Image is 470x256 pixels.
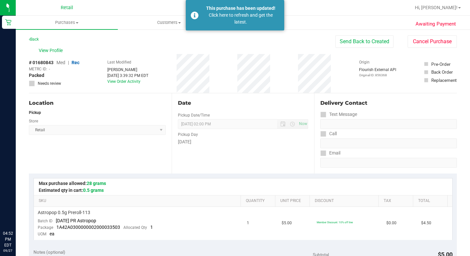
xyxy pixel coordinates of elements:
label: Pickup Date/Time [178,112,210,118]
span: View Profile [39,47,65,54]
span: Med [56,60,65,65]
p: 09/27 [3,248,13,253]
label: Last Modified [107,59,131,65]
label: Text Message [320,110,357,119]
iframe: Resource center [7,204,26,223]
span: Rec [72,60,79,65]
div: [DATE] [178,138,309,145]
span: 1 [247,220,249,226]
span: $0.00 [386,220,396,226]
span: Member Discount: 10% off line [317,221,353,224]
span: Astropop 0.5g Preroll-113 [38,210,90,216]
label: Pickup Day [178,132,198,137]
a: Purchases [16,16,118,29]
strong: Pickup [29,110,41,115]
span: METRC ID: [29,66,47,72]
span: [DATE] PR Astropop [56,218,96,223]
span: 28 grams [87,181,106,186]
div: Replacement [431,77,457,83]
input: Format: (999) 999-9999 [320,138,457,148]
a: Back [29,37,39,42]
a: Discount [315,198,376,204]
a: SKU [39,198,238,204]
label: Store [29,118,38,124]
div: Flourish External API [359,67,396,78]
div: Click here to refresh and get the latest. [202,12,279,26]
span: Awaiting Payment [416,20,456,28]
span: 0.5 grams [83,188,104,193]
span: Packed [29,72,44,79]
a: Customers [118,16,220,29]
button: Send Back to Created [335,35,394,48]
span: Customers [118,20,220,26]
a: Tax [384,198,410,204]
a: Unit Price [280,198,307,204]
span: # 01680843 [29,59,53,66]
span: Notes (optional) [33,249,65,255]
label: Email [320,148,340,158]
span: | [68,60,69,65]
span: Allocated Qty [123,225,147,230]
span: Hi, [PERSON_NAME]! [415,5,458,10]
span: 1 [150,225,153,230]
div: Location [29,99,166,107]
div: Pre-Order [431,61,451,67]
span: Batch ID [38,219,53,223]
span: ea [50,231,54,236]
div: Delivery Contact [320,99,457,107]
span: Max purchase allowed: [39,181,106,186]
div: [DATE] 3:39:32 PM EDT [107,73,148,79]
p: Original ID: 856368 [359,73,396,78]
span: 1A42A0300000002000033503 [56,225,120,230]
a: Total [418,198,445,204]
div: Date [178,99,309,107]
inline-svg: Retail [5,19,11,26]
span: Estimated qty in cart: [39,188,104,193]
span: $4.50 [421,220,431,226]
label: Origin [359,59,370,65]
span: UOM [38,232,46,236]
label: Call [320,129,337,138]
input: Format: (999) 999-9999 [320,119,457,129]
span: $5.00 [282,220,292,226]
span: Needs review [38,81,61,86]
span: Package [38,225,53,230]
div: This purchase has been updated! [202,5,279,12]
div: Back Order [431,69,453,75]
a: View Order Activity [107,79,140,84]
button: Cancel Purchase [408,35,457,48]
span: - [49,66,50,72]
p: 04:52 PM EDT [3,230,13,248]
span: Purchases [16,20,118,26]
span: Retail [61,5,73,10]
div: [PERSON_NAME] [107,67,148,73]
a: Quantity [246,198,272,204]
